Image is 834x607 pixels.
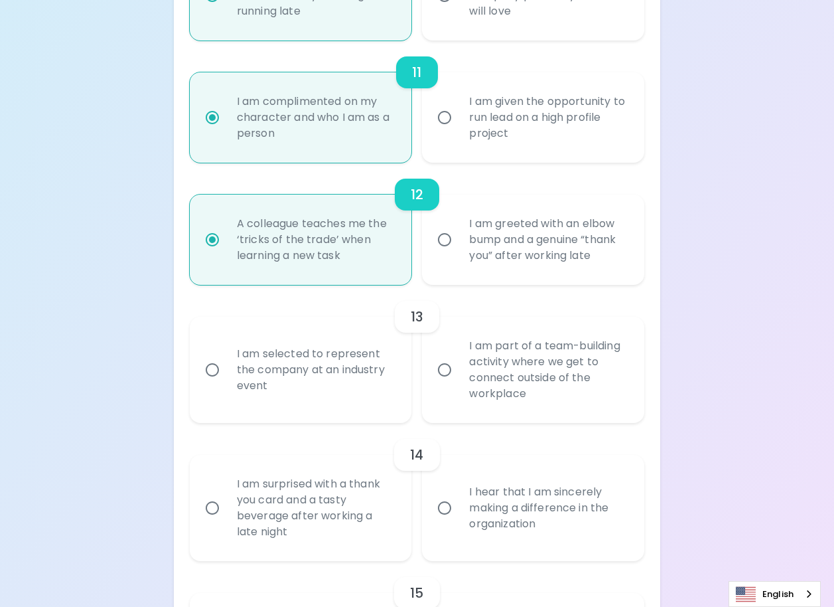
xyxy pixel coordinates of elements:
[458,322,637,418] div: I am part of a team-building activity where we get to connect outside of the workplace
[410,444,423,466] h6: 14
[412,62,421,83] h6: 11
[729,582,820,606] a: English
[190,163,644,285] div: choice-group-check
[458,78,637,157] div: I am given the opportunity to run lead on a high profile project
[458,200,637,280] div: I am greeted with an elbow bump and a genuine “thank you” after working late
[458,468,637,548] div: I hear that I am sincerely making a difference in the organization
[729,581,821,607] div: Language
[190,41,644,163] div: choice-group-check
[411,184,423,205] h6: 12
[226,78,405,157] div: I am complimented on my character and who I am as a person
[190,423,644,561] div: choice-group-check
[410,582,423,604] h6: 15
[411,306,423,327] h6: 13
[729,581,821,607] aside: Language selected: English
[190,285,644,423] div: choice-group-check
[226,330,405,410] div: I am selected to represent the company at an industry event
[226,460,405,556] div: I am surprised with a thank you card and a tasty beverage after working a late night
[226,200,405,280] div: A colleague teaches me the ‘tricks of the trade’ when learning a new task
